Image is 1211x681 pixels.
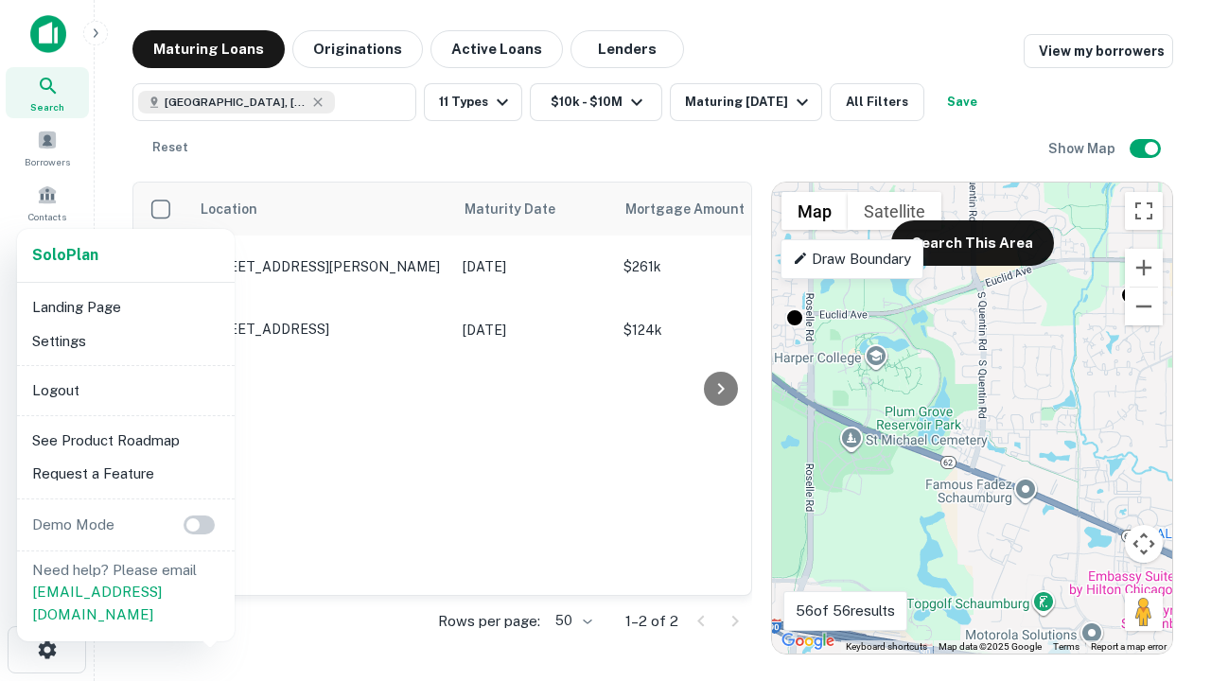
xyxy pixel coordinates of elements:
[25,374,227,408] li: Logout
[25,290,227,324] li: Landing Page
[32,559,219,626] p: Need help? Please email
[32,584,162,622] a: [EMAIL_ADDRESS][DOMAIN_NAME]
[25,324,227,358] li: Settings
[25,424,227,458] li: See Product Roadmap
[32,246,98,264] strong: Solo Plan
[25,514,122,536] p: Demo Mode
[25,457,227,491] li: Request a Feature
[1116,469,1211,560] iframe: Chat Widget
[32,244,98,267] a: SoloPlan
